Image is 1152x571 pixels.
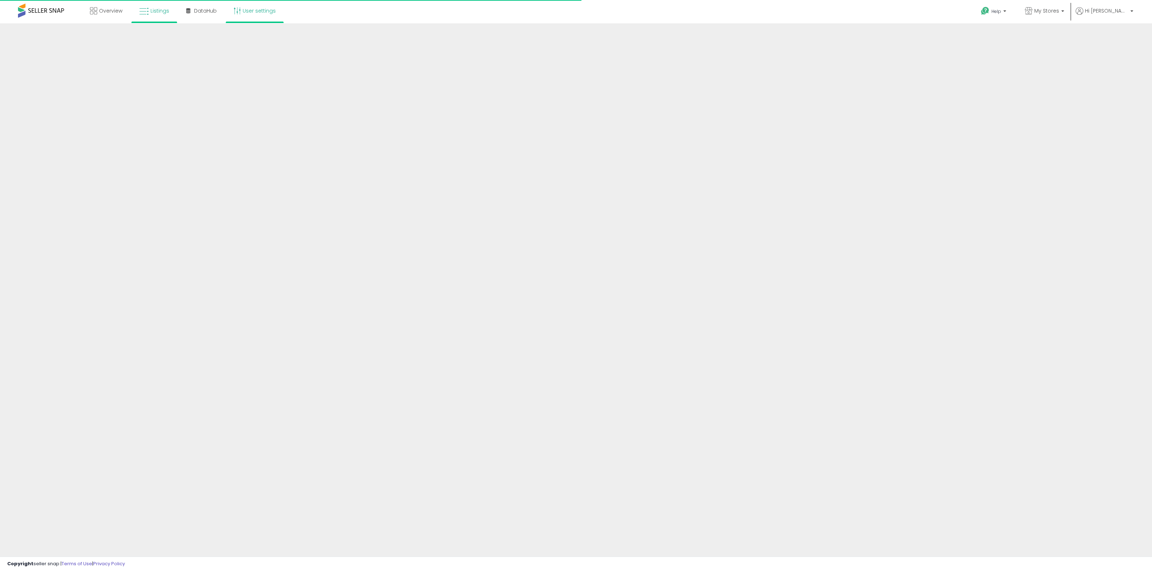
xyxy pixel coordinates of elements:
span: DataHub [194,7,217,14]
span: Hi [PERSON_NAME] [1085,7,1128,14]
i: Get Help [981,6,990,15]
span: My Stores [1034,7,1059,14]
a: Hi [PERSON_NAME] [1076,7,1133,23]
span: Overview [99,7,122,14]
span: Listings [150,7,169,14]
span: Help [991,8,1001,14]
a: Help [975,1,1013,23]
